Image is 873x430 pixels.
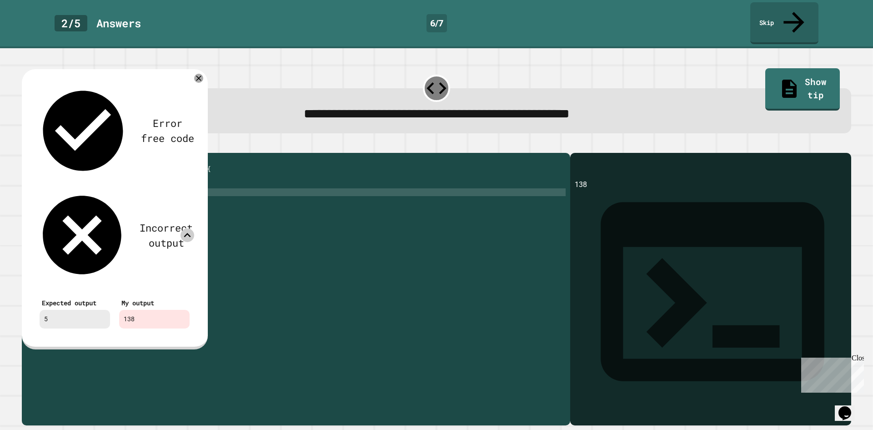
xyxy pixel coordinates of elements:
div: Error free code [140,116,194,146]
div: Incorrect output [138,220,194,250]
div: My output [121,298,187,308]
div: 6 / 7 [426,14,447,32]
iframe: chat widget [835,394,864,421]
iframe: chat widget [798,354,864,393]
div: Answer s [96,15,141,31]
div: Expected output [42,298,108,308]
div: 138 [575,179,847,425]
div: 5 [40,310,110,329]
div: 2 / 5 [55,15,87,31]
div: 138 [119,310,190,329]
div: Chat with us now!Close [4,4,63,58]
a: Show tip [765,68,839,110]
a: Skip [750,2,818,44]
